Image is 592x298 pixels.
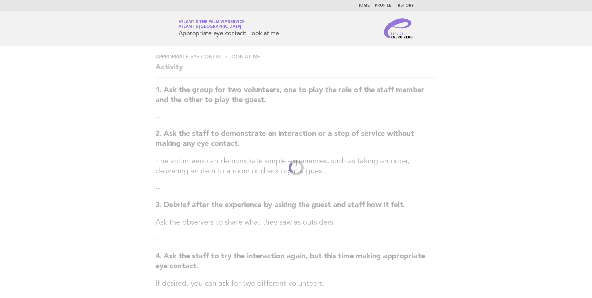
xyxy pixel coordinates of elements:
span: Atlantis [GEOGRAPHIC_DATA] [179,25,242,29]
p: -- [155,235,437,244]
h3: Ask the observers to share what they saw as outsiders. [155,218,437,228]
strong: 3. Debrief after the experience by asking the guest and staff how it felt. [155,201,405,209]
strong: 4. Ask the staff to try the interaction again, but this time making appropriate eye contact. [155,253,425,270]
h3: The volunteers can demonstrate simple experiences, such as taking an order, delivering an item to... [155,156,437,176]
p: -- [155,184,437,193]
strong: 1. Ask the group for two volunteers, one to play the role of the staff member and the other to pl... [155,87,424,104]
h2: Activity [155,62,437,78]
a: History [396,4,414,7]
h3: Appropriate eye contact: Look at me [155,54,437,60]
a: Atlantis The Palm VIP ServiceAtlantis [GEOGRAPHIC_DATA] [179,20,245,29]
img: Service Energizers [384,18,414,38]
a: Home [357,4,370,7]
a: Profile [375,4,391,7]
h1: Appropriate eye contact: Look at me [179,20,279,37]
strong: 2. Ask the staff to demonstrate an interaction or a step of service without making any eye contact. [155,130,414,148]
h3: If desired, you can ask for two different volunteers. [155,279,437,289]
p: -- [155,113,437,122]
